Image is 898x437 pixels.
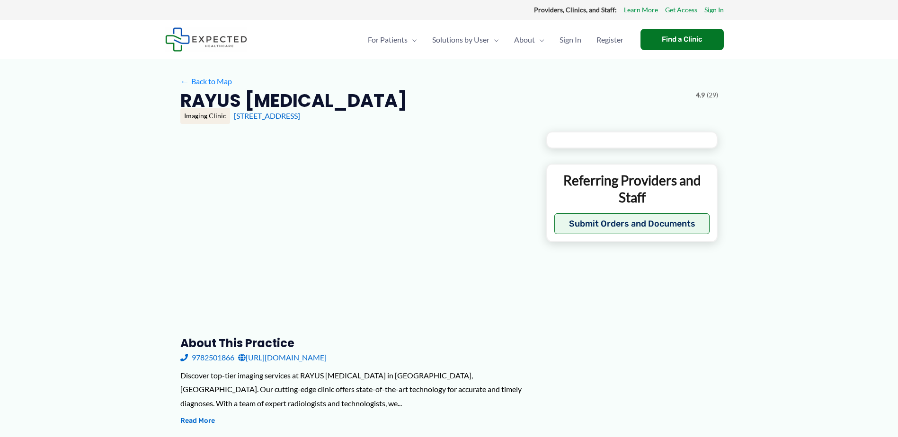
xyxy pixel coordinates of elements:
a: For PatientsMenu Toggle [360,23,425,56]
a: Register [589,23,631,56]
span: About [514,23,535,56]
p: Referring Providers and Staff [554,172,710,206]
h2: RAYUS [MEDICAL_DATA] [180,89,407,112]
a: 9782501866 [180,350,234,365]
a: ←Back to Map [180,74,232,88]
a: [STREET_ADDRESS] [234,111,300,120]
a: Learn More [624,4,658,16]
div: Discover top-tier imaging services at RAYUS [MEDICAL_DATA] in [GEOGRAPHIC_DATA], [GEOGRAPHIC_DATA... [180,368,531,411]
span: Menu Toggle [535,23,544,56]
h3: About this practice [180,336,531,350]
a: Find a Clinic [640,29,724,50]
span: ← [180,77,189,86]
a: [URL][DOMAIN_NAME] [238,350,327,365]
div: Imaging Clinic [180,108,230,124]
span: Menu Toggle [489,23,499,56]
strong: Providers, Clinics, and Staff: [534,6,617,14]
a: Sign In [704,4,724,16]
button: Submit Orders and Documents [554,213,710,234]
span: For Patients [368,23,408,56]
span: 4.9 [696,89,705,101]
span: Register [596,23,623,56]
a: Sign In [552,23,589,56]
span: Sign In [560,23,581,56]
span: Solutions by User [432,23,489,56]
span: (29) [707,89,718,101]
a: Solutions by UserMenu Toggle [425,23,507,56]
img: Expected Healthcare Logo - side, dark font, small [165,27,247,52]
span: Menu Toggle [408,23,417,56]
nav: Primary Site Navigation [360,23,631,56]
a: Get Access [665,4,697,16]
button: Read More [180,415,215,427]
a: AboutMenu Toggle [507,23,552,56]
